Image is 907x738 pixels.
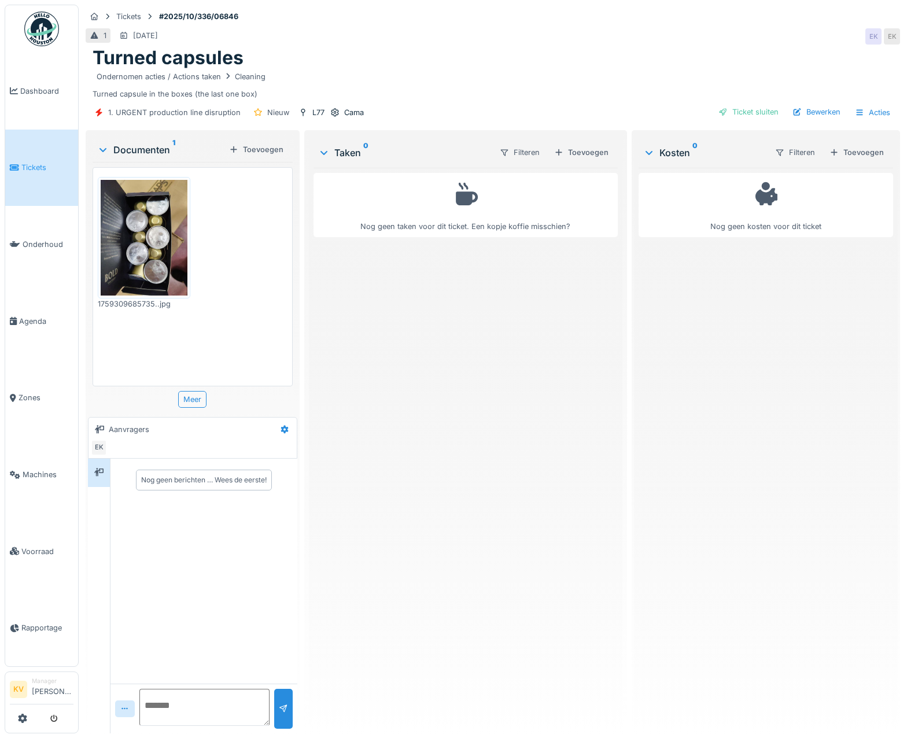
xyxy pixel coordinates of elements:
span: Machines [23,469,73,480]
div: Toevoegen [550,145,613,160]
div: EK [865,28,882,45]
span: Voorraad [21,546,73,557]
li: KV [10,681,27,698]
li: [PERSON_NAME] [32,677,73,702]
a: Agenda [5,283,78,360]
h1: Turned capsules [93,47,244,69]
span: Zones [19,392,73,403]
div: 1759309685735..jpg [98,298,190,309]
div: Filteren [770,144,820,161]
a: Tickets [5,130,78,206]
div: Nog geen taken voor dit ticket. Een kopje koffie misschien? [321,178,610,232]
div: Nog geen kosten voor dit ticket [646,178,886,232]
div: 1 [104,30,106,41]
div: Nieuw [267,107,289,118]
a: Zones [5,360,78,437]
span: Tickets [21,162,73,173]
div: 1. URGENT production line disruption [108,107,241,118]
sup: 0 [363,146,368,160]
div: Meer [178,391,207,408]
div: Toevoegen [825,145,888,160]
strong: #2025/10/336/06846 [154,11,243,22]
div: Ondernomen acties / Actions taken Cleaning [97,71,266,82]
span: Dashboard [20,86,73,97]
sup: 1 [172,143,175,157]
a: Onderhoud [5,206,78,283]
a: Dashboard [5,53,78,130]
a: KV Manager[PERSON_NAME] [10,677,73,704]
div: [DATE] [133,30,158,41]
div: Acties [850,104,895,121]
span: Agenda [19,316,73,327]
div: Cama [344,107,364,118]
a: Rapportage [5,590,78,667]
div: Taken [318,146,490,160]
div: Turned capsule in the boxes (the last one box) [93,69,893,99]
a: Voorraad [5,513,78,590]
a: Machines [5,436,78,513]
div: Nog geen berichten … Wees de eerste! [141,475,267,485]
div: EK [884,28,900,45]
div: Manager [32,677,73,685]
div: Documenten [97,143,224,157]
div: EK [91,440,107,456]
div: Bewerken [788,104,845,120]
sup: 0 [692,146,698,160]
img: 4i3cao56ku8ysvqwavifwhis3urc [101,180,187,296]
div: Toevoegen [224,142,288,157]
div: Aanvragers [109,424,149,435]
div: Filteren [495,144,545,161]
div: L77 [312,107,325,118]
span: Rapportage [21,622,73,633]
img: Badge_color-CXgf-gQk.svg [24,12,59,46]
div: Kosten [643,146,765,160]
div: Tickets [116,11,141,22]
span: Onderhoud [23,239,73,250]
div: Ticket sluiten [714,104,783,120]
